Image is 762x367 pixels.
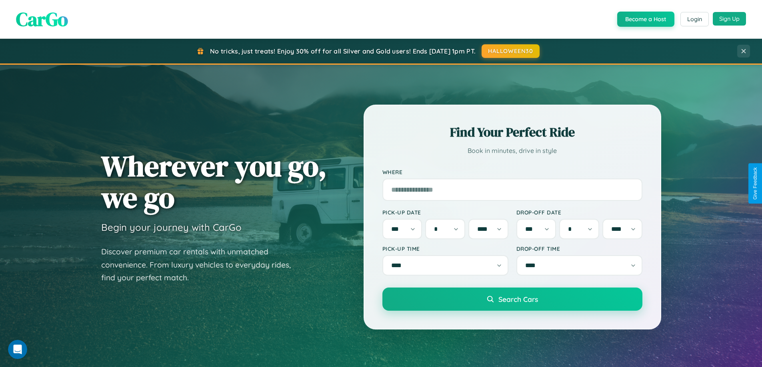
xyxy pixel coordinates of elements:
p: Discover premium car rentals with unmatched convenience. From luxury vehicles to everyday rides, ... [101,245,301,284]
label: Pick-up Date [382,209,508,216]
p: Book in minutes, drive in style [382,145,642,157]
label: Where [382,169,642,175]
label: Drop-off Date [516,209,642,216]
h1: Wherever you go, we go [101,150,327,213]
button: Login [680,12,709,26]
span: Search Cars [498,295,538,304]
span: No tricks, just treats! Enjoy 30% off for all Silver and Gold users! Ends [DATE] 1pm PT. [210,47,476,55]
label: Pick-up Time [382,245,508,252]
iframe: Intercom live chat [8,340,27,359]
button: HALLOWEEN30 [482,44,540,58]
label: Drop-off Time [516,245,642,252]
div: Give Feedback [752,167,758,200]
button: Sign Up [713,12,746,26]
h2: Find Your Perfect Ride [382,123,642,141]
h3: Begin your journey with CarGo [101,221,242,233]
span: CarGo [16,6,68,32]
button: Search Cars [382,288,642,311]
button: Become a Host [617,12,674,27]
